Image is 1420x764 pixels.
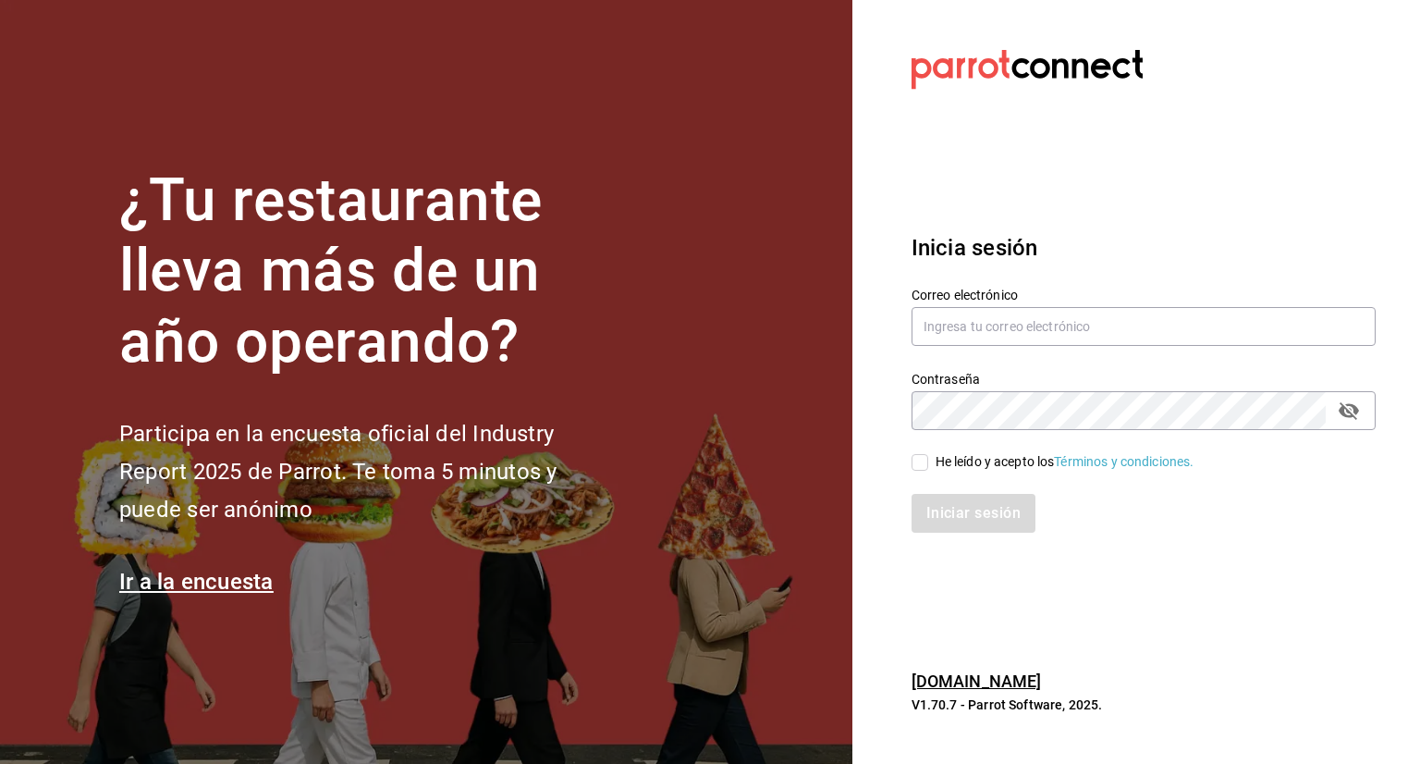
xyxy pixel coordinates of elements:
[1054,454,1194,469] a: Términos y condiciones.
[912,696,1376,714] p: V1.70.7 - Parrot Software, 2025.
[912,372,1376,385] label: Contraseña
[936,452,1194,472] div: He leído y acepto los
[912,288,1376,301] label: Correo electrónico
[119,569,274,595] a: Ir a la encuesta
[1333,395,1365,426] button: passwordField
[119,415,618,528] h2: Participa en la encuesta oficial del Industry Report 2025 de Parrot. Te toma 5 minutos y puede se...
[912,307,1376,346] input: Ingresa tu correo electrónico
[119,166,618,378] h1: ¿Tu restaurante lleva más de un año operando?
[912,231,1376,265] h3: Inicia sesión
[912,672,1042,691] a: [DOMAIN_NAME]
